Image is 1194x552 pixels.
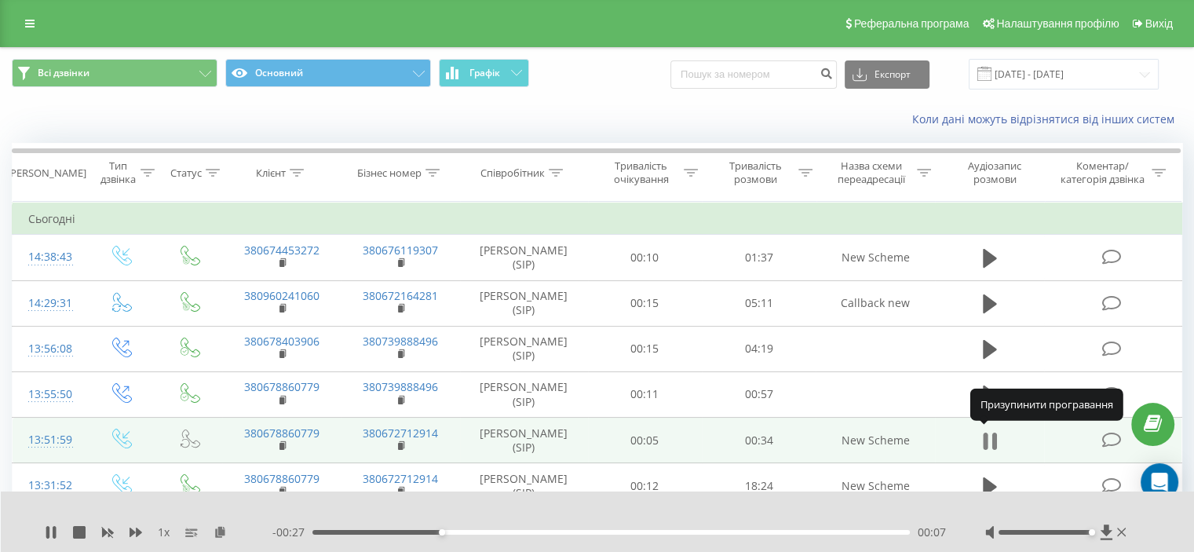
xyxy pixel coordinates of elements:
[357,166,422,180] div: Бізнес номер
[670,60,837,89] input: Пошук за номером
[244,288,319,303] a: 380960241060
[28,334,70,364] div: 13:56:08
[363,288,438,303] a: 380672164281
[588,280,702,326] td: 00:15
[7,166,86,180] div: [PERSON_NAME]
[460,418,588,463] td: [PERSON_NAME] (SIP)
[918,525,946,540] span: 00:07
[816,280,934,326] td: Callback new
[99,159,136,186] div: Тип дзвінка
[588,235,702,280] td: 00:10
[1088,529,1094,536] div: Accessibility label
[272,525,312,540] span: - 00:27
[28,288,70,319] div: 14:29:31
[363,379,438,394] a: 380739888496
[244,471,319,486] a: 380678860779
[363,426,438,441] a: 380672712914
[816,418,934,463] td: New Scheme
[702,418,816,463] td: 00:34
[363,334,438,349] a: 380739888496
[363,243,438,258] a: 380676119307
[158,525,170,540] span: 1 x
[13,203,1182,235] td: Сьогодні
[949,159,1041,186] div: Аудіозапис розмови
[588,418,702,463] td: 00:05
[588,326,702,371] td: 00:15
[1141,463,1178,501] div: Open Intercom Messenger
[28,379,70,410] div: 13:55:50
[1056,159,1148,186] div: Коментар/категорія дзвінка
[702,280,816,326] td: 05:11
[28,242,70,272] div: 14:38:43
[363,471,438,486] a: 380672712914
[816,235,934,280] td: New Scheme
[439,59,529,87] button: Графік
[480,166,545,180] div: Співробітник
[702,371,816,417] td: 00:57
[244,426,319,441] a: 380678860779
[469,68,500,79] span: Графік
[225,59,431,87] button: Основний
[460,235,588,280] td: [PERSON_NAME] (SIP)
[588,463,702,509] td: 00:12
[170,166,202,180] div: Статус
[912,111,1182,126] a: Коли дані можуть відрізнятися вiд інших систем
[256,166,286,180] div: Клієнт
[244,243,319,258] a: 380674453272
[816,463,934,509] td: New Scheme
[12,59,217,87] button: Всі дзвінки
[702,463,816,509] td: 18:24
[845,60,929,89] button: Експорт
[1145,17,1173,30] span: Вихід
[460,280,588,326] td: [PERSON_NAME] (SIP)
[28,425,70,455] div: 13:51:59
[970,389,1123,420] div: Призупинити програвання
[244,334,319,349] a: 380678403906
[996,17,1119,30] span: Налаштування профілю
[702,235,816,280] td: 01:37
[38,67,89,79] span: Всі дзвінки
[439,529,445,536] div: Accessibility label
[460,463,588,509] td: [PERSON_NAME] (SIP)
[702,326,816,371] td: 04:19
[244,379,319,394] a: 380678860779
[602,159,681,186] div: Тривалість очікування
[460,326,588,371] td: [PERSON_NAME] (SIP)
[588,371,702,417] td: 00:11
[716,159,794,186] div: Тривалість розмови
[854,17,969,30] span: Реферальна програма
[831,159,913,186] div: Назва схеми переадресації
[28,470,70,501] div: 13:31:52
[460,371,588,417] td: [PERSON_NAME] (SIP)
